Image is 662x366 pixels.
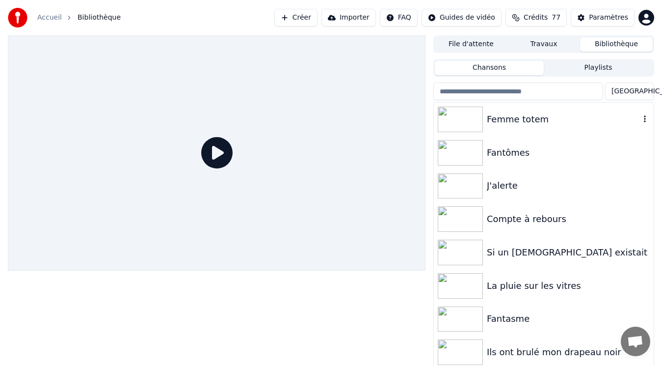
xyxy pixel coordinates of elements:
[505,9,567,27] button: Crédits77
[487,312,650,326] div: Fantasme
[589,13,628,23] div: Paramètres
[435,61,544,75] button: Chansons
[274,9,318,27] button: Créer
[37,13,121,23] nav: breadcrumb
[487,212,650,226] div: Compte à rebours
[580,37,653,52] button: Bibliothèque
[321,9,376,27] button: Importer
[621,327,650,356] div: Ouvrir le chat
[487,146,650,160] div: Fantômes
[37,13,62,23] a: Accueil
[380,9,418,27] button: FAQ
[78,13,121,23] span: Bibliothèque
[487,279,650,293] div: La pluie sur les vitres
[524,13,548,23] span: Crédits
[487,246,650,259] div: Si un [DEMOGRAPHIC_DATA] existait
[487,345,650,359] div: Ils ont brulé mon drapeau noir
[507,37,580,52] button: Travaux
[422,9,502,27] button: Guides de vidéo
[487,179,650,193] div: J'alerte
[571,9,635,27] button: Paramètres
[552,13,560,23] span: 77
[544,61,653,75] button: Playlists
[435,37,507,52] button: File d'attente
[487,113,640,126] div: Femme totem
[8,8,27,28] img: youka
